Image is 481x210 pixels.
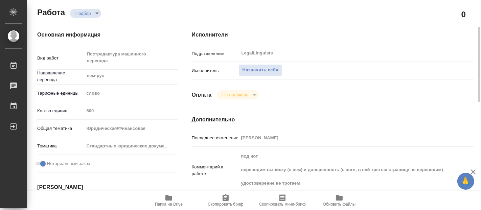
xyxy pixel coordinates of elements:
[37,183,165,191] h4: [PERSON_NAME]
[239,133,450,143] input: Пустое поле
[243,66,278,74] span: Назначить себя
[192,116,474,124] h4: Дополнительно
[155,202,183,207] span: Папка на Drive
[239,64,282,76] button: Назначить себя
[311,191,368,210] button: Обновить файлы
[192,67,239,74] p: Исполнитель
[37,55,84,62] p: Вид работ
[47,160,90,167] span: Нотариальный заказ
[37,90,84,97] p: Тарифные единицы
[84,106,178,116] input: Пустое поле
[192,91,212,99] h4: Оплата
[254,191,311,210] button: Скопировать мини-бриф
[220,92,250,98] button: Не оплачена
[192,31,474,39] h4: Исполнители
[259,202,305,207] span: Скопировать мини-бриф
[461,8,466,20] h2: 0
[37,31,165,39] h4: Основная информация
[140,191,197,210] button: Папка на Drive
[197,191,254,210] button: Скопировать бриф
[37,6,65,18] h2: Работа
[192,164,239,177] p: Комментарий к работе
[73,10,93,16] button: Подбор
[239,150,450,189] textarea: под нот переводим выписку (с нем) и доверенность (с англ, в ней третью страницу не переводим) удо...
[37,108,84,114] p: Кол-во единиц
[37,125,84,132] p: Общая тематика
[84,140,178,152] div: Стандартные юридические документы, договоры, уставы
[192,135,239,141] p: Последнее изменение
[84,123,178,134] div: Юридическая/Финансовая
[37,143,84,149] p: Тематика
[37,70,84,83] p: Направление перевода
[460,174,472,188] span: 🙏
[208,202,243,207] span: Скопировать бриф
[323,202,356,207] span: Обновить файлы
[84,88,178,99] div: слово
[70,9,101,18] div: Подбор
[192,50,239,57] p: Подразделение
[457,173,474,190] button: 🙏
[217,90,258,99] div: Подбор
